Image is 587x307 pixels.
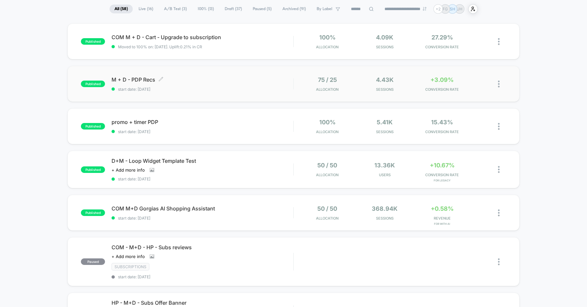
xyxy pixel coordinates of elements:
span: for Legacy [415,179,469,182]
span: CONVERSION RATE [415,130,469,134]
span: D+M - Loop Widget Template Test [112,158,293,164]
span: Sessions [358,87,412,92]
span: promo + timer PDP [112,119,293,125]
span: +0.58% [431,205,454,212]
span: +10.67% [430,162,455,169]
span: Draft ( 37 ) [220,5,247,13]
span: start date: [DATE] [112,274,293,279]
span: Archived ( 91 ) [278,5,311,13]
span: Allocation [316,87,339,92]
span: start date: [DATE] [112,87,293,92]
span: 4.43k [376,76,394,83]
span: COM M + D - Cart - Upgrade to subscription [112,34,293,40]
span: Paused ( 5 ) [248,5,277,13]
span: paused [81,258,105,265]
span: 368.94k [372,205,398,212]
span: All ( 58 ) [110,5,133,13]
img: end [423,7,427,11]
span: 100% [319,34,336,41]
span: Allocation [316,216,339,221]
span: Live ( 16 ) [134,5,158,13]
span: 4.09k [376,34,393,41]
span: A/B Test ( 3 ) [159,5,192,13]
span: start date: [DATE] [112,177,293,181]
img: close [498,258,500,265]
span: + Add more info [112,167,145,173]
span: published [81,166,105,173]
span: Allocation [316,173,339,177]
span: 15.43% [431,119,453,126]
span: start date: [DATE] [112,129,293,134]
span: 50 / 50 [317,205,337,212]
img: close [498,38,500,45]
span: for With AI [415,222,469,225]
div: + 2 [433,4,443,14]
span: + Add more info [112,254,145,259]
span: M + D - PDP Recs [112,76,293,83]
span: 100% [319,119,336,126]
span: subscriptions [112,263,149,270]
span: published [81,123,105,130]
span: +3.09% [430,76,454,83]
span: Allocation [316,130,339,134]
span: CONVERSION RATE [415,87,469,92]
p: FG [443,7,448,11]
span: published [81,38,105,45]
span: COM - M+D - HP - Subs reviews [112,244,293,251]
span: Sessions [358,130,412,134]
img: close [498,123,500,130]
span: published [81,209,105,216]
img: close [498,81,500,87]
span: 13.36k [374,162,395,169]
span: 27.29% [431,34,453,41]
span: HP - M+D - Subs Offer Banner [112,299,293,306]
span: CONVERSION RATE [415,173,469,177]
span: By Label [317,7,332,11]
span: 50 / 50 [317,162,337,169]
span: Moved to 100% on: [DATE] . Uplift: 0.21% in CR [118,44,202,49]
span: Allocation [316,45,339,49]
span: published [81,81,105,87]
span: COM M+D Gorgias AI Shopping Assistant [112,205,293,212]
span: 75 / 25 [318,76,337,83]
p: UH [457,7,462,11]
span: start date: [DATE] [112,216,293,221]
span: 100% ( 13 ) [193,5,219,13]
img: close [498,209,500,216]
p: SH [450,7,455,11]
span: CONVERSION RATE [415,45,469,49]
span: REVENUE [415,216,469,221]
span: Users [358,173,412,177]
span: Sessions [358,216,412,221]
span: Sessions [358,45,412,49]
span: 5.41k [377,119,393,126]
img: close [498,166,500,173]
